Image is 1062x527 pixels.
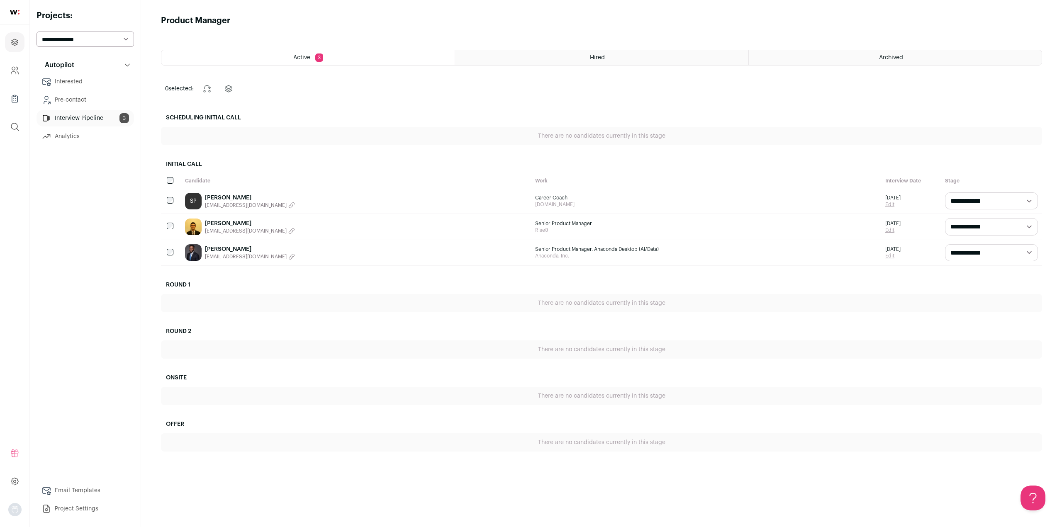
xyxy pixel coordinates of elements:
[37,10,134,22] h2: Projects:
[181,173,531,188] div: Candidate
[37,57,134,73] button: Autopilot
[1021,486,1045,510] iframe: Help Scout Beacon - Open
[315,53,323,62] span: 3
[10,10,19,15] img: wellfound-shorthand-0d5821cbd27db2630d0214b213865d53afaa358527fdda9d0ea32b1df1b89c2c.svg
[161,369,1042,387] h2: Onsite
[161,127,1042,145] div: There are no candidates currently in this stage
[185,219,202,235] img: 5e6ff422b1ffc5cb75ba2888a148a1c7e19d8b19ee89f65727086c4f2f6f4946.jpg
[535,220,877,227] span: Senior Product Manager
[37,500,134,517] a: Project Settings
[8,503,22,516] img: nopic.png
[881,173,941,188] div: Interview Date
[293,55,310,61] span: Active
[535,194,877,201] span: Career Coach
[885,194,901,201] span: [DATE]
[161,433,1042,452] div: There are no candidates currently in this stage
[37,92,134,108] a: Pre-contact
[885,220,901,227] span: [DATE]
[119,113,129,123] span: 3
[885,227,901,233] a: Edit
[535,201,877,208] span: [DOMAIN_NAME]
[535,253,877,259] span: Anaconda, Inc.
[161,340,1042,359] div: There are no candidates currently in this stage
[205,219,295,228] a: [PERSON_NAME]
[165,85,194,93] span: selected:
[205,245,295,253] a: [PERSON_NAME]
[5,32,24,52] a: Projects
[161,387,1042,405] div: There are no candidates currently in this stage
[885,253,901,259] a: Edit
[879,55,903,61] span: Archived
[161,415,1042,433] h2: Offer
[161,15,230,27] h1: Product Manager
[205,202,287,209] span: [EMAIL_ADDRESS][DOMAIN_NAME]
[185,244,202,261] img: 71c53ca4921d14ef8b7d5bf033011061f5b001708c1c5f00020b73c492a17b82.jpg
[941,173,1042,188] div: Stage
[161,155,1042,173] h2: Initial Call
[161,276,1042,294] h2: Round 1
[161,322,1042,340] h2: Round 2
[205,253,295,260] button: [EMAIL_ADDRESS][DOMAIN_NAME]
[8,503,22,516] button: Open dropdown
[885,246,901,253] span: [DATE]
[197,79,217,99] button: Change stage
[165,86,168,92] span: 0
[205,228,295,234] button: [EMAIL_ADDRESS][DOMAIN_NAME]
[37,128,134,145] a: Analytics
[185,193,202,209] a: SP
[455,50,748,65] a: Hired
[161,294,1042,312] div: There are no candidates currently in this stage
[161,109,1042,127] h2: Scheduling Initial Call
[749,50,1042,65] a: Archived
[5,61,24,80] a: Company and ATS Settings
[37,73,134,90] a: Interested
[37,482,134,499] a: Email Templates
[535,227,877,233] span: Rise8
[40,60,74,70] p: Autopilot
[205,253,287,260] span: [EMAIL_ADDRESS][DOMAIN_NAME]
[37,110,134,126] a: Interview Pipeline3
[205,228,287,234] span: [EMAIL_ADDRESS][DOMAIN_NAME]
[535,246,877,253] span: Senior Product Manager, Anaconda Desktop (AI/Data)
[205,202,295,209] button: [EMAIL_ADDRESS][DOMAIN_NAME]
[531,173,881,188] div: Work
[590,55,605,61] span: Hired
[205,194,295,202] a: [PERSON_NAME]
[885,201,901,208] a: Edit
[5,89,24,109] a: Company Lists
